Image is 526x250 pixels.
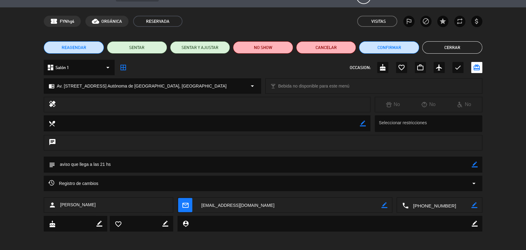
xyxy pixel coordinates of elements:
[435,64,443,71] i: airplanemode_active
[422,41,482,54] button: Cerrar
[379,64,386,71] i: cake
[162,221,168,227] i: border_color
[133,16,182,27] span: RESERVADA
[170,41,230,54] button: SENTAR Y AJUSTAR
[62,44,86,51] span: REAGENDAR
[49,220,55,227] i: cake
[359,41,419,54] button: Confirmar
[473,18,480,25] i: attach_money
[96,221,102,227] i: border_color
[278,83,349,90] span: Bebida no disponible para este menú
[120,64,127,71] i: border_all
[47,64,54,71] i: dashboard
[296,41,356,54] button: Cancelar
[48,180,98,187] span: Registro de cambios
[115,220,121,227] i: favorite_border
[454,64,462,71] i: check
[104,64,112,71] i: arrow_drop_down
[405,18,413,25] i: outlined_flag
[375,100,411,109] div: No
[49,138,56,147] i: chat
[398,64,405,71] i: favorite_border
[49,201,56,209] i: person
[417,64,424,71] i: work_outline
[44,41,104,54] button: REAGENDAR
[371,18,386,25] em: Visitas
[472,221,478,227] i: border_color
[107,41,167,54] button: SENTAR
[350,64,371,71] span: OCCASION:
[249,82,256,90] i: arrow_drop_down
[470,180,478,187] i: arrow_drop_down
[55,64,69,71] span: Salón 1
[422,18,430,25] i: block
[48,120,55,127] i: local_dining
[60,201,96,208] span: [PERSON_NAME]
[48,161,55,168] i: subject
[92,18,99,25] i: cloud_done
[473,64,480,71] i: card_giftcard
[446,100,482,109] div: No
[402,202,408,209] i: local_phone
[50,18,58,25] span: confirmation_number
[456,18,463,25] i: repeat
[270,83,276,89] i: local_bar
[182,220,189,227] i: person_pin
[381,202,387,208] i: border_color
[182,202,189,208] i: mail_outline
[101,18,122,25] span: ORGÁNICA
[233,41,293,54] button: NO SHOW
[360,121,366,126] i: border_color
[49,83,55,89] i: chrome_reader_mode
[60,18,74,25] span: FYNhg4
[439,18,446,25] i: star
[57,83,226,90] span: Av. [STREET_ADDRESS] Autónoma de [GEOGRAPHIC_DATA], [GEOGRAPHIC_DATA]
[472,162,478,167] i: border_color
[49,100,56,109] i: healing
[471,202,477,208] i: border_color
[411,100,446,109] div: No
